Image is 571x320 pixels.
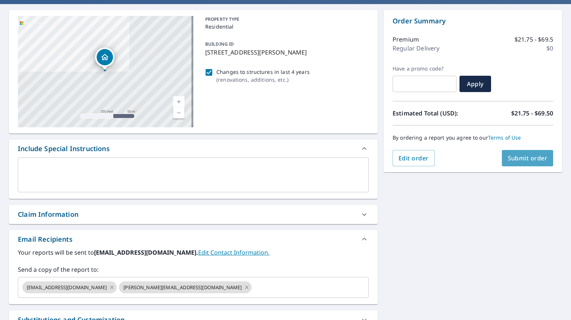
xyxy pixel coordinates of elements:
span: Submit order [508,154,548,162]
p: Order Summary [393,16,553,26]
b: [EMAIL_ADDRESS][DOMAIN_NAME]. [94,248,198,257]
div: Include Special Instructions [9,140,378,157]
label: Send a copy of the report to: [18,265,369,274]
div: Claim Information [18,209,78,219]
button: Apply [459,76,491,92]
p: [STREET_ADDRESS][PERSON_NAME] [205,48,366,57]
label: Your reports will be sent to [18,248,369,257]
span: [EMAIL_ADDRESS][DOMAIN_NAME] [22,284,111,291]
span: [PERSON_NAME][EMAIL_ADDRESS][DOMAIN_NAME] [119,284,246,291]
p: $0 [546,44,553,53]
p: Estimated Total (USD): [393,109,473,118]
button: Edit order [393,150,435,166]
p: Residential [205,23,366,30]
span: Edit order [399,154,429,162]
div: Include Special Instructions [18,144,110,154]
div: [PERSON_NAME][EMAIL_ADDRESS][DOMAIN_NAME] [119,281,252,293]
p: Changes to structures in last 4 years [216,68,310,76]
a: Current Level 17, Zoom In [173,96,184,107]
div: Email Recipients [9,230,378,248]
a: EditContactInfo [198,248,270,257]
p: Premium [393,35,419,44]
div: Claim Information [9,205,378,224]
p: $21.75 - $69.50 [511,109,553,118]
p: Regular Delivery [393,44,439,53]
button: Submit order [502,150,554,166]
p: BUILDING ID [205,41,234,47]
p: ( renovations, additions, etc. ) [216,76,310,84]
p: PROPERTY TYPE [205,16,366,23]
div: Email Recipients [18,234,72,244]
span: Apply [465,80,485,88]
div: [EMAIL_ADDRESS][DOMAIN_NAME] [22,281,117,293]
div: Dropped pin, building 1, Residential property, 3331 Hollow Spring Dr Dewitt, MI 48820 [95,48,114,71]
label: Have a promo code? [393,65,457,72]
a: Current Level 17, Zoom Out [173,107,184,118]
a: Terms of Use [488,134,521,141]
p: By ordering a report you agree to our [393,134,553,141]
p: $21.75 - $69.5 [514,35,553,44]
